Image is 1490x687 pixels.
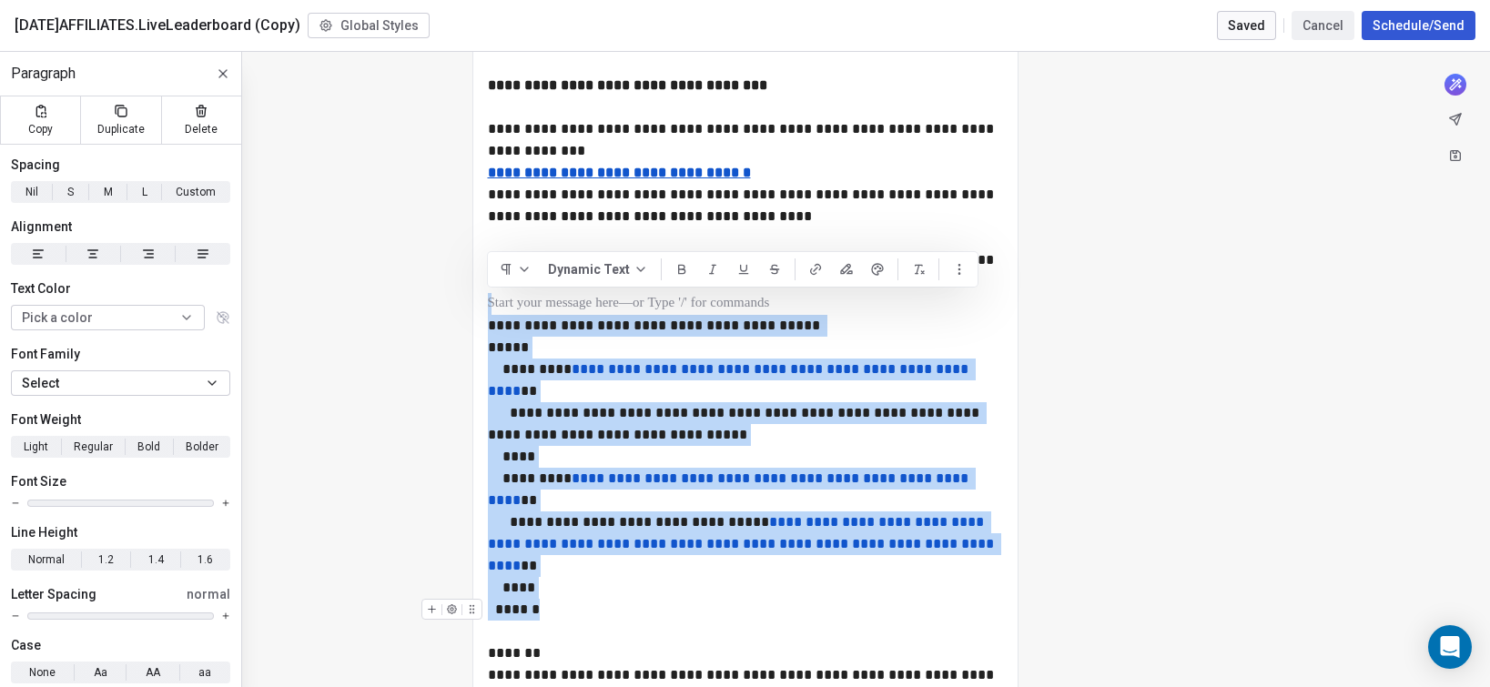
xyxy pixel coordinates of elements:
span: Custom [176,184,216,200]
span: Select [22,374,59,392]
span: Normal [28,551,65,568]
span: Line Height [11,523,77,541]
div: Open Intercom Messenger [1428,625,1472,669]
span: Font Weight [11,410,81,429]
span: normal [187,585,230,603]
span: Light [24,439,48,455]
span: Font Size [11,472,66,490]
span: [DATE]AFFILIATES.LiveLeaderboard (Copy) [15,15,300,36]
span: Letter Spacing [11,585,96,603]
span: M [104,184,113,200]
button: Cancel [1292,11,1354,40]
span: aa [198,664,211,681]
span: 1.2 [98,551,114,568]
span: None [29,664,56,681]
span: L [142,184,147,200]
span: Spacing [11,156,60,174]
span: Paragraph [11,63,76,85]
span: Delete [185,122,218,136]
button: Saved [1217,11,1276,40]
span: 1.6 [198,551,213,568]
span: Bolder [186,439,218,455]
button: Dynamic Text [541,256,655,283]
span: Regular [74,439,113,455]
span: Case [11,636,41,654]
span: Copy [28,122,53,136]
span: Aa [94,664,107,681]
span: Duplicate [97,122,145,136]
span: S [67,184,74,200]
button: Pick a color [11,305,205,330]
span: Nil [25,184,38,200]
span: Bold [137,439,160,455]
span: Font Family [11,345,80,363]
span: 1.4 [148,551,164,568]
span: AA [146,664,160,681]
button: Global Styles [308,13,430,38]
button: Schedule/Send [1362,11,1475,40]
span: Alignment [11,217,72,236]
span: Text Color [11,279,71,298]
